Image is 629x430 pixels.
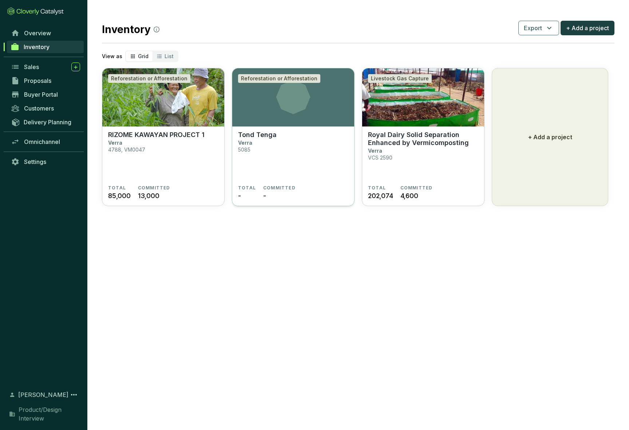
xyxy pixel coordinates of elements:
a: RIZOME KAWAYAN PROJECT 1Reforestation or AfforestationRIZOME KAWAYAN PROJECT 1Verra4788, VM0047TO... [102,68,225,206]
span: COMMITTED [400,185,433,191]
a: Buyer Portal [7,88,84,101]
span: 4,600 [400,191,418,201]
span: - [238,191,241,201]
p: View as [102,53,122,60]
p: RIZOME KAWAYAN PROJECT 1 [108,131,205,139]
span: 202,074 [368,191,393,201]
button: + Add a project [561,21,614,35]
span: - [263,191,266,201]
span: Sales [24,63,39,71]
div: Reforestation or Afforestation [238,74,320,83]
span: Customers [24,105,54,112]
span: COMMITTED [138,185,170,191]
a: Settings [7,156,84,168]
p: 4788, VM0047 [108,146,145,153]
a: Delivery Planning [7,116,84,128]
p: Royal Dairy Solid Separation Enhanced by Vermicomposting [368,131,478,147]
a: Royal Dairy Solid Separation Enhanced by VermicompostingLivestock Gas CaptureRoyal Dairy Solid Se... [362,68,484,206]
span: Omnichannel [24,138,60,145]
div: Livestock Gas Capture [368,74,432,83]
a: Customers [7,102,84,114]
span: Buyer Portal [24,91,58,98]
p: Verra [238,140,252,146]
p: 5085 [238,146,250,153]
span: Inventory [24,43,50,51]
span: Settings [24,158,46,165]
p: Verra [108,140,122,146]
div: segmented control [125,51,178,62]
img: Royal Dairy Solid Separation Enhanced by Vermicomposting [362,68,484,126]
button: Export [518,21,559,35]
button: + Add a project [492,68,608,206]
div: Reforestation or Afforestation [108,74,190,83]
a: Omnichannel [7,136,84,148]
span: TOTAL [108,185,126,191]
img: RIZOME KAWAYAN PROJECT 1 [102,68,224,126]
span: [PERSON_NAME] [18,390,68,399]
span: TOTAL [368,185,386,191]
span: TOTAL [238,185,256,191]
span: Delivery Planning [24,118,71,126]
span: COMMITTED [263,185,296,191]
span: 85,000 [108,191,131,201]
a: Sales [7,61,84,73]
span: Export [524,24,542,32]
p: Verra [368,148,382,154]
span: List [165,53,174,59]
span: Grid [138,53,149,59]
span: Product/Design Interview [19,405,80,423]
span: + Add a project [566,24,609,32]
p: Tond Tenga [238,131,277,139]
span: Proposals [24,77,51,84]
h2: Inventory [102,22,159,37]
a: Inventory [7,41,84,53]
span: Overview [24,29,51,37]
span: 13,000 [138,191,159,201]
p: + Add a project [528,133,572,141]
a: Reforestation or AfforestationTond TengaVerra5085TOTAL-COMMITTED- [232,68,355,206]
p: VCS 2590 [368,154,392,161]
a: Overview [7,27,84,39]
a: Proposals [7,75,84,87]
